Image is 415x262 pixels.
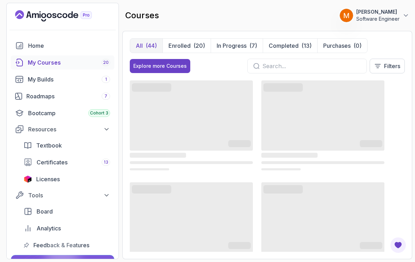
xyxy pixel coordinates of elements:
[28,41,110,50] div: Home
[36,141,62,150] span: Textbook
[24,176,32,183] img: jetbrains icon
[228,142,251,147] span: ‌
[130,59,190,73] button: Explore more Courses
[261,80,384,151] span: ‌
[103,60,109,65] span: 20
[11,123,114,136] button: Resources
[384,62,400,70] p: Filters
[339,8,409,22] button: user profile image[PERSON_NAME]Software Engineer
[130,182,253,253] span: ‌
[211,39,263,53] button: In Progress(7)
[317,39,367,53] button: Purchases(0)
[11,89,114,103] a: roadmaps
[168,41,191,50] p: Enrolled
[130,168,169,170] span: ‌
[105,77,107,82] span: 1
[360,142,382,147] span: ‌
[28,125,110,133] div: Resources
[19,204,114,218] a: board
[104,159,108,165] span: 13
[261,168,301,170] span: ‌
[261,161,384,164] span: ‌
[19,155,114,169] a: certificates
[37,207,53,216] span: Board
[11,189,114,202] button: Tools
[162,39,211,53] button: Enrolled(20)
[28,109,110,117] div: Bootcamp
[133,63,187,70] div: Explore more Courses
[353,41,362,50] div: (0)
[370,59,405,73] button: Filters
[28,75,110,84] div: My Builds
[28,191,110,199] div: Tools
[130,161,253,164] span: ‌
[228,243,251,249] span: ‌
[263,186,303,192] span: ‌
[36,175,60,183] span: Licenses
[104,93,107,99] span: 7
[33,241,89,249] span: Feedback & Features
[11,106,114,120] a: bootcamp
[125,10,159,21] h2: courses
[323,41,351,50] p: Purchases
[217,41,247,50] p: In Progress
[261,153,318,158] span: ‌
[249,41,257,50] div: (7)
[130,39,162,53] button: All(44)
[130,79,253,172] div: card loading ui
[360,243,382,249] span: ‌
[340,9,353,22] img: user profile image
[356,15,400,22] p: Software Engineer
[19,221,114,235] a: analytics
[132,186,171,192] span: ‌
[90,110,108,116] span: Cohort 3
[37,224,61,232] span: Analytics
[261,182,384,253] span: ‌
[11,72,114,86] a: builds
[132,85,171,90] span: ‌
[193,41,205,50] div: (20)
[130,153,186,158] span: ‌
[301,41,312,50] div: (13)
[390,237,407,254] button: Open Feedback Button
[28,58,110,67] div: My Courses
[15,10,108,21] a: Landing page
[356,8,400,15] p: [PERSON_NAME]
[261,79,384,172] div: card loading ui
[19,238,114,252] a: feedback
[263,85,303,90] span: ‌
[130,80,253,151] span: ‌
[146,41,157,50] div: (44)
[19,138,114,152] a: textbook
[26,92,110,100] div: Roadmaps
[19,172,114,186] a: licenses
[263,39,317,53] button: Completed(13)
[11,39,114,53] a: home
[262,62,361,70] input: Search...
[37,158,68,166] span: Certificates
[136,41,143,50] p: All
[269,41,299,50] p: Completed
[11,55,114,70] a: courses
